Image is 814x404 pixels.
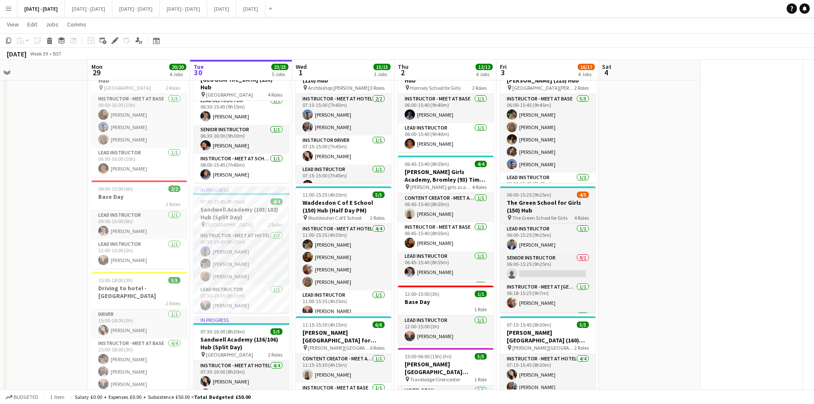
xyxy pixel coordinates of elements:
[91,272,187,398] app-job-card: 15:00-18:00 (3h)5/5Driving to hotel - [GEOGRAPHIC_DATA]2 RolesDriver1/115:00-18:00 (3h)[PERSON_NA...
[46,21,59,28] span: Jobs
[170,71,186,77] div: 4 Jobs
[91,180,187,268] app-job-card: 09:00-15:00 (6h)2/2Base Day2 RolesLead Instructor1/109:00-15:00 (6h)[PERSON_NAME]Lead Instructor1...
[27,21,37,28] span: Edit
[91,239,187,268] app-card-role: Lead Instructor1/112:00-15:00 (3h)[PERSON_NAME]
[296,199,391,214] h3: Waddesdon C of E School (150) Hub (Half Day PM)
[166,85,180,91] span: 2 Roles
[500,56,596,183] app-job-card: 06:00-15:45 (9h45m)6/6[GEOGRAPHIC_DATA][PERSON_NAME] (215) Hub [GEOGRAPHIC_DATA][PERSON_NAME]2 Ro...
[398,56,494,152] app-job-card: 06:00-15:40 (9h40m)2/2Hornsey School for Girls (70) Hub Hornsey School for Girls2 RolesInstructor...
[373,192,385,198] span: 5/5
[98,186,133,192] span: 09:00-15:00 (6h)
[194,154,289,183] app-card-role: Instructor - Meet at School1/108:00-15:45 (7h45m)[PERSON_NAME]
[500,186,596,313] app-job-card: 06:00-15:25 (9h25m)4/5The Green School for Girls (150) Hub The Green School for Girls4 RolesLead ...
[90,68,103,77] span: 29
[405,353,452,360] span: 15:00-06:00 (15h) (Fri)
[268,91,282,98] span: 4 Roles
[405,161,449,167] span: 06:45-15:40 (8h55m)
[18,0,65,17] button: [DATE] - [DATE]
[194,186,289,313] app-job-card: In progress07:30-15:45 (8h15m)4/4Sandwell Academy (103/102) Hub (Split Day) [GEOGRAPHIC_DATA]2 Ro...
[296,56,391,183] app-job-card: 07:15-15:00 (7h45m)4/4Archbishop [PERSON_NAME] (110) Hub Archbishop [PERSON_NAME]3 RolesInstructo...
[574,345,589,351] span: 2 Roles
[47,394,68,400] span: 1 item
[67,21,86,28] span: Comms
[474,306,487,313] span: 1 Role
[296,224,391,290] app-card-role: Instructor - Meet at Hotel4/411:00-15:35 (4h35m)[PERSON_NAME][PERSON_NAME][PERSON_NAME][PERSON_NAME]
[602,63,611,71] span: Sat
[577,321,589,328] span: 5/5
[578,64,595,70] span: 16/17
[194,285,289,314] app-card-role: Lead Instructor1/107:30-15:45 (8h15m)[PERSON_NAME]
[577,192,589,198] span: 4/5
[168,186,180,192] span: 2/2
[500,253,596,282] app-card-role: Senior Instructor0/106:00-15:25 (9h25m)
[7,50,26,58] div: [DATE]
[272,71,288,77] div: 5 Jobs
[512,345,574,351] span: [PERSON_NAME][GEOGRAPHIC_DATA]
[294,68,307,77] span: 1
[308,215,361,221] span: Waddesdon C of E School
[472,85,487,91] span: 2 Roles
[104,85,151,91] span: [GEOGRAPHIC_DATA]
[405,291,439,297] span: 12:00-15:00 (3h)
[91,210,187,239] app-card-role: Lead Instructor1/109:00-15:00 (6h)[PERSON_NAME]
[206,91,253,98] span: [GEOGRAPHIC_DATA]
[236,0,265,17] button: [DATE]
[499,68,507,77] span: 3
[194,76,289,91] h3: [GEOGRAPHIC_DATA] (150) Hub
[166,201,180,207] span: 2 Roles
[194,316,289,323] div: In progress
[91,193,187,201] h3: Base Day
[398,168,494,183] h3: [PERSON_NAME] Girls Academy, Bromley (93) Time Attack
[374,71,390,77] div: 3 Jobs
[3,19,22,30] a: View
[194,336,289,351] h3: Sandwell Academy (136/106) Hub (Split Day)
[370,345,385,351] span: 6 Roles
[296,63,307,71] span: Wed
[500,173,596,202] app-card-role: Lead Instructor1/106:00-15:45 (9h45m)
[296,186,391,313] div: 11:00-15:35 (4h35m)5/5Waddesdon C of E School (150) Hub (Half Day PM) Waddesdon C of E School2 Ro...
[500,94,596,173] app-card-role: Instructor - Meet at Base5/506:00-15:45 (9h45m)[PERSON_NAME][PERSON_NAME][PERSON_NAME][PERSON_NAM...
[578,71,594,77] div: 4 Jobs
[398,298,494,306] h3: Base Day
[574,85,589,91] span: 2 Roles
[373,321,385,328] span: 6/6
[308,85,370,91] span: Archbishop [PERSON_NAME]
[370,85,385,91] span: 3 Roles
[397,68,408,77] span: 2
[91,56,187,177] app-job-card: 06:00-16:00 (10h)4/4[GEOGRAPHIC_DATA] (131) Hub [GEOGRAPHIC_DATA]2 RolesInstructor - Meet at Base...
[308,345,370,351] span: [PERSON_NAME][GEOGRAPHIC_DATA] for Boys
[296,329,391,344] h3: [PERSON_NAME][GEOGRAPHIC_DATA] for Boys (170) Hub (Half Day PM)
[194,186,289,193] div: In progress
[271,64,288,70] span: 23/23
[500,224,596,253] app-card-role: Lead Instructor1/106:00-15:25 (9h25m)[PERSON_NAME]
[398,286,494,345] app-job-card: 12:00-15:00 (3h)1/1Base Day1 RoleLead Instructor1/112:00-15:00 (3h)[PERSON_NAME]
[500,199,596,214] h3: The Green School for Girls (150) Hub
[270,198,282,205] span: 4/4
[507,192,551,198] span: 06:00-15:25 (9h25m)
[91,284,187,300] h3: Driving to hotel - [GEOGRAPHIC_DATA]
[476,64,493,70] span: 12/12
[24,19,41,30] a: Edit
[75,394,250,400] div: Salary £0.00 + Expenses £0.00 + Subsistence £50.00 =
[194,63,204,71] span: Tue
[200,198,245,205] span: 07:30-15:45 (8h15m)
[512,85,574,91] span: [GEOGRAPHIC_DATA][PERSON_NAME]
[472,184,487,190] span: 4 Roles
[398,280,494,310] app-card-role: Senior Instructor1/1
[410,85,461,91] span: Hornsey School for Girls
[91,148,187,177] app-card-role: Lead Instructor1/106:00-16:00 (10h)[PERSON_NAME]
[194,206,289,221] h3: Sandwell Academy (103/102) Hub (Split Day)
[601,68,611,77] span: 4
[4,392,40,402] button: Budgeted
[398,94,494,123] app-card-role: Instructor - Meet at Base1/106:00-15:40 (9h40m)[PERSON_NAME]
[91,63,103,71] span: Mon
[370,215,385,221] span: 2 Roles
[194,96,289,125] app-card-role: Lead Instructor1/106:30-15:45 (9h15m)[PERSON_NAME]
[398,63,408,71] span: Thu
[91,310,187,339] app-card-role: Driver1/115:00-18:00 (3h)[PERSON_NAME]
